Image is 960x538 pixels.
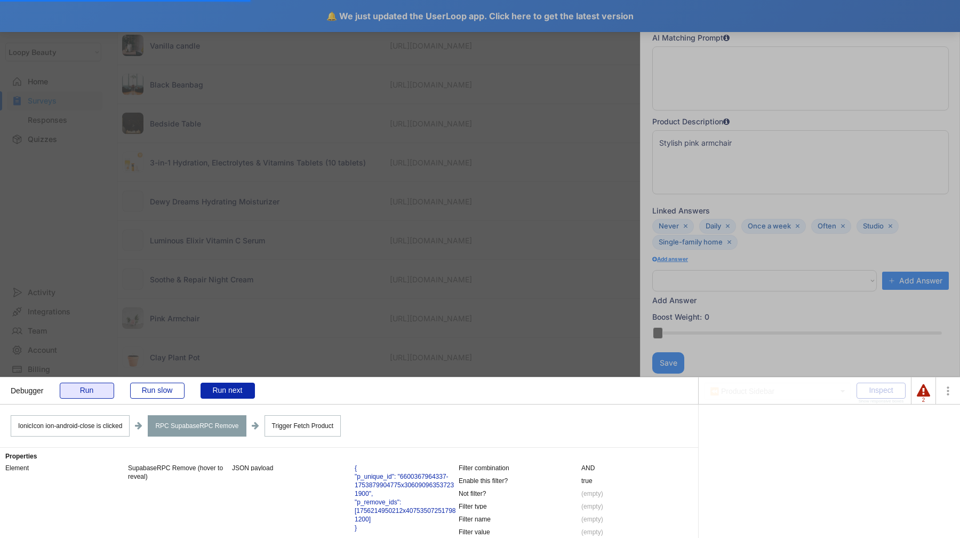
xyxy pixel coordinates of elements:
[581,464,595,472] div: AND
[459,502,581,509] div: Filter type
[11,415,130,437] div: IonicIcon ion-android-close is clicked
[459,477,581,484] div: Enable this filter?
[5,464,128,471] div: Element
[581,528,603,536] div: (empty)
[265,415,341,437] div: Trigger Fetch Product
[581,515,603,524] div: (empty)
[5,453,693,460] div: Properties
[60,383,114,399] div: Run
[128,464,229,481] div: SupabaseRPC Remove (hover to reveal)
[148,415,246,437] div: RPC SupabaseRPC Remove
[581,489,603,498] div: (empty)
[917,398,930,403] div: 2
[355,464,456,532] div: { "p_unique_id": "6600367964337-1753879904775x306090963537231900", "p_remove_ids": [1756214950212...
[459,515,581,522] div: Filter name
[581,502,603,511] div: (empty)
[459,489,581,496] div: Not filter?
[459,528,581,535] div: Filter value
[459,464,581,471] div: Filter combination
[130,383,185,399] div: Run slow
[201,383,255,399] div: Run next
[581,477,593,485] div: true
[232,464,355,471] div: JSON payload
[11,377,44,394] div: Debugger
